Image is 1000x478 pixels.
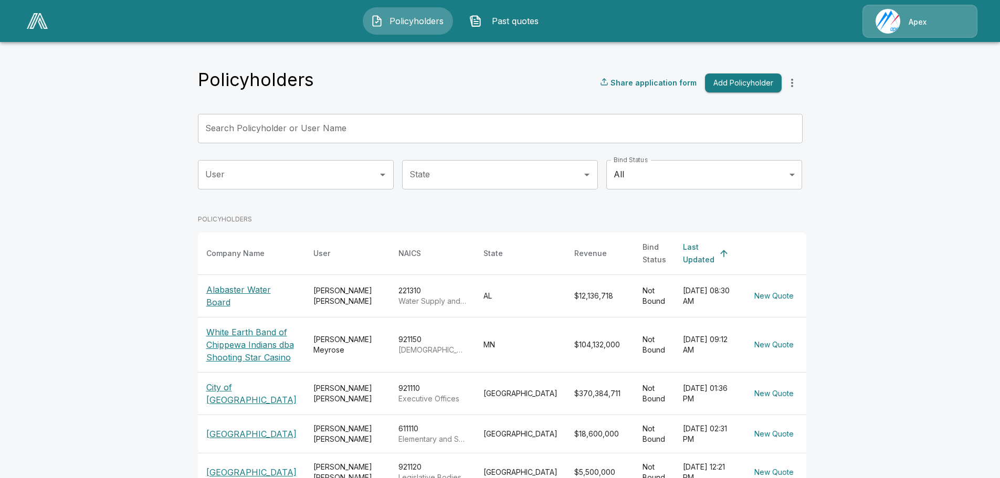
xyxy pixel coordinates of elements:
[610,77,697,88] p: Share application form
[375,167,390,182] button: Open
[475,317,566,372] td: MN
[398,247,421,260] div: NAICS
[398,423,467,444] div: 611110
[614,155,648,164] label: Bind Status
[634,317,675,372] td: Not Bound
[398,394,467,404] p: Executive Offices
[206,428,297,440] p: [GEOGRAPHIC_DATA]
[371,15,383,27] img: Policyholders Icon
[580,167,594,182] button: Open
[206,381,297,406] p: City of [GEOGRAPHIC_DATA]
[475,274,566,317] td: AL
[566,317,634,372] td: $104,132,000
[701,73,782,93] a: Add Policyholder
[675,274,742,317] td: [DATE] 08:30 AM
[475,372,566,415] td: [GEOGRAPHIC_DATA]
[206,326,297,364] p: White Earth Band of Chippewa Indians dba Shooting Star Casino
[483,247,503,260] div: State
[750,384,798,403] button: New Quote
[398,296,467,306] p: Water Supply and Irrigation Systems
[27,13,48,29] img: AA Logo
[705,73,782,93] button: Add Policyholder
[782,72,803,93] button: more
[675,415,742,453] td: [DATE] 02:31 PM
[398,434,467,444] p: Elementary and Secondary Schools
[313,423,382,444] div: [PERSON_NAME] [PERSON_NAME]
[675,372,742,415] td: [DATE] 01:36 PM
[313,285,382,306] div: [PERSON_NAME] [PERSON_NAME]
[475,415,566,453] td: [GEOGRAPHIC_DATA]
[398,334,467,355] div: 921150
[363,7,453,35] button: Policyholders IconPolicyholders
[486,15,544,27] span: Past quotes
[750,286,798,306] button: New Quote
[566,372,634,415] td: $370,384,711
[683,241,714,266] div: Last Updated
[574,247,607,260] div: Revenue
[634,372,675,415] td: Not Bound
[398,285,467,306] div: 221310
[675,317,742,372] td: [DATE] 09:12 AM
[206,283,297,309] p: Alabaster Water Board
[634,274,675,317] td: Not Bound
[566,274,634,317] td: $12,136,718
[398,383,467,404] div: 921110
[313,383,382,404] div: [PERSON_NAME] [PERSON_NAME]
[198,215,806,224] p: POLICYHOLDERS
[313,247,330,260] div: User
[750,424,798,444] button: New Quote
[387,15,445,27] span: Policyholders
[750,335,798,355] button: New Quote
[313,334,382,355] div: [PERSON_NAME] Meyrose
[461,7,552,35] button: Past quotes IconPast quotes
[398,345,467,355] p: [DEMOGRAPHIC_DATA] and [US_STATE] Native Tribal Governments
[566,415,634,453] td: $18,600,000
[634,415,675,453] td: Not Bound
[198,69,314,91] h4: Policyholders
[634,232,675,275] th: Bind Status
[206,247,265,260] div: Company Name
[606,160,802,189] div: All
[469,15,482,27] img: Past quotes Icon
